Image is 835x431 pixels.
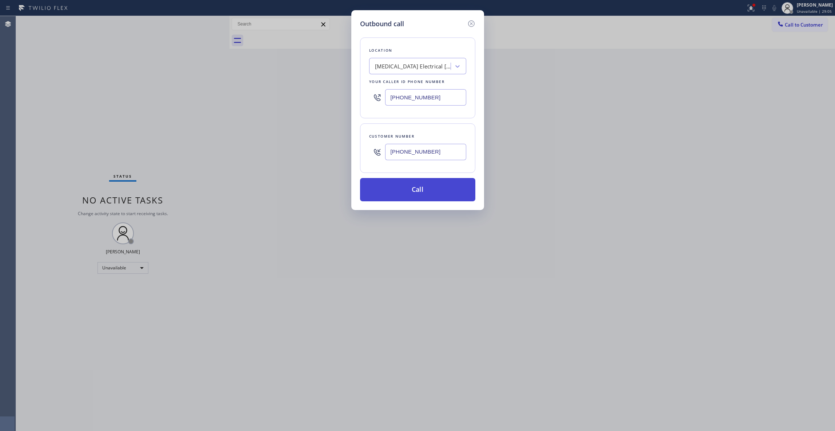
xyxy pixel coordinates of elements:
div: Location [369,47,466,54]
div: [MEDICAL_DATA] Electrical [GEOGRAPHIC_DATA] [375,62,451,71]
button: Call [360,178,475,201]
input: (123) 456-7890 [385,144,466,160]
h5: Outbound call [360,19,404,29]
div: Customer number [369,133,466,140]
input: (123) 456-7890 [385,89,466,106]
div: Your caller id phone number [369,78,466,86]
